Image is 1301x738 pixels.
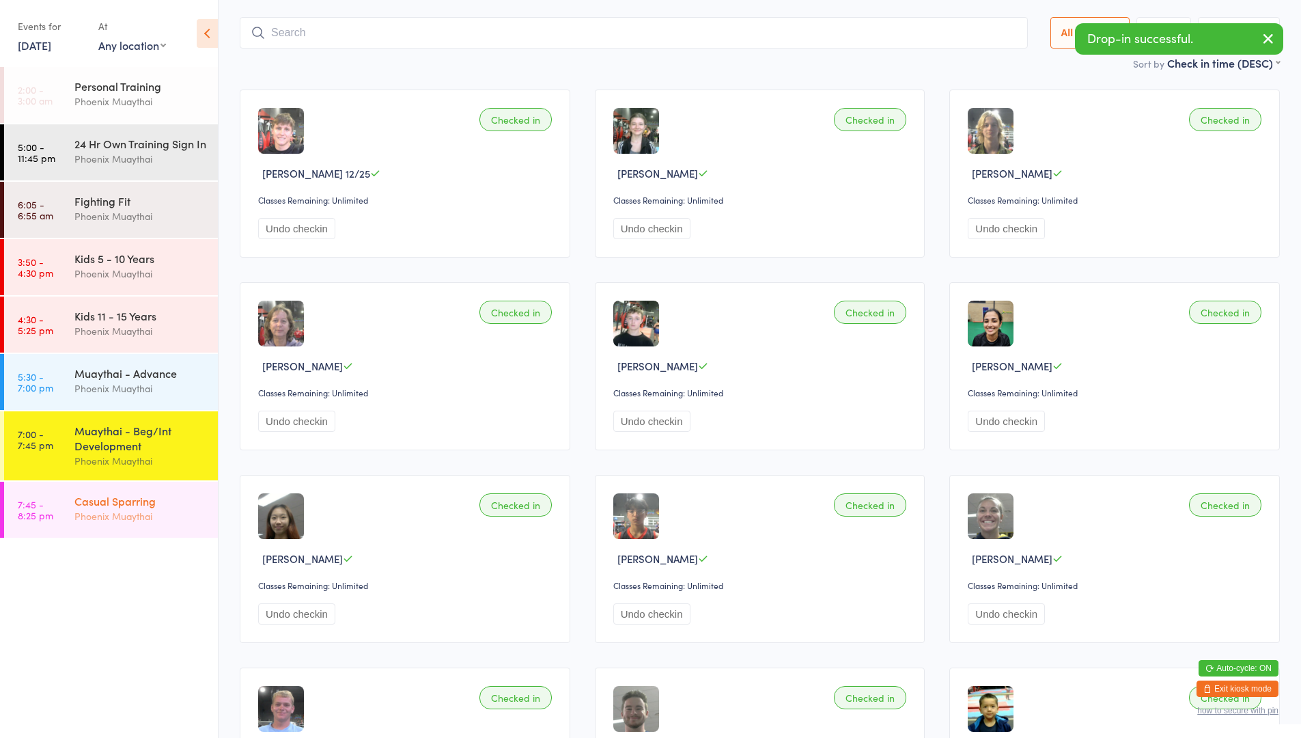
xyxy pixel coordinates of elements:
[258,108,304,154] img: image1738972949.png
[1197,706,1278,715] button: how to secure with pin
[972,359,1052,373] span: [PERSON_NAME]
[74,266,206,282] div: Phoenix Muaythai
[4,297,218,353] a: 4:30 -5:25 pmKids 11 - 15 YearsPhoenix Muaythai
[4,124,218,180] a: 5:00 -11:45 pm24 Hr Own Training Sign InPhoenix Muaythai
[968,411,1045,432] button: Undo checkin
[4,482,218,538] a: 7:45 -8:25 pmCasual SparringPhoenix Muaythai
[18,256,53,278] time: 3:50 - 4:30 pm
[1189,493,1261,517] div: Checked in
[968,194,1265,206] div: Classes Remaining: Unlimited
[74,366,206,381] div: Muaythai - Advance
[1189,301,1261,324] div: Checked in
[479,493,552,517] div: Checked in
[258,579,556,591] div: Classes Remaining: Unlimited
[258,194,556,206] div: Classes Remaining: Unlimited
[240,17,1028,49] input: Search
[74,323,206,339] div: Phoenix Muaythai
[98,38,166,53] div: Any location
[613,387,911,398] div: Classes Remaining: Unlimited
[18,38,51,53] a: [DATE]
[834,686,906,709] div: Checked in
[18,15,85,38] div: Events for
[1189,686,1261,709] div: Checked in
[972,551,1052,566] span: [PERSON_NAME]
[479,301,552,324] div: Checked in
[479,108,552,131] div: Checked in
[834,493,906,517] div: Checked in
[74,493,206,508] div: Casual Sparring
[262,359,343,373] span: [PERSON_NAME]
[74,251,206,266] div: Kids 5 - 10 Years
[258,387,556,398] div: Classes Remaining: Unlimited
[617,166,698,180] span: [PERSON_NAME]
[1198,17,1280,49] button: Checked in12
[968,108,1013,154] img: image1747637959.png
[4,67,218,123] a: 2:00 -3:00 amPersonal TrainingPhoenix Muaythai
[1197,681,1278,697] button: Exit kiosk mode
[18,499,53,521] time: 7:45 - 8:25 pm
[968,603,1045,625] button: Undo checkin
[18,314,53,336] time: 4:30 - 5:25 pm
[617,359,698,373] span: [PERSON_NAME]
[613,194,911,206] div: Classes Remaining: Unlimited
[1050,17,1130,49] button: All Bookings
[74,94,206,109] div: Phoenix Muaythai
[1199,660,1278,676] button: Auto-cycle: ON
[98,15,166,38] div: At
[1189,108,1261,131] div: Checked in
[613,301,659,346] img: image1723011780.png
[1133,57,1164,70] label: Sort by
[4,354,218,410] a: 5:30 -7:00 pmMuaythai - AdvancePhoenix Muaythai
[479,686,552,709] div: Checked in
[613,108,659,154] img: image1722653900.png
[972,166,1052,180] span: [PERSON_NAME]
[968,579,1265,591] div: Classes Remaining: Unlimited
[1136,17,1191,49] button: Waiting
[74,151,206,167] div: Phoenix Muaythai
[258,686,304,732] img: image1739169385.png
[258,603,335,625] button: Undo checkin
[968,301,1013,346] img: image1722655200.png
[834,301,906,324] div: Checked in
[74,136,206,151] div: 24 Hr Own Training Sign In
[258,301,304,346] img: image1749257715.png
[18,428,53,450] time: 7:00 - 7:45 pm
[74,508,206,524] div: Phoenix Muaythai
[74,423,206,453] div: Muaythai - Beg/Int Development
[613,603,690,625] button: Undo checkin
[4,182,218,238] a: 6:05 -6:55 amFighting FitPhoenix Muaythai
[968,686,1013,732] img: image1725516739.png
[74,208,206,224] div: Phoenix Muaythai
[18,371,53,393] time: 5:30 - 7:00 pm
[74,308,206,323] div: Kids 11 - 15 Years
[968,387,1265,398] div: Classes Remaining: Unlimited
[613,686,659,732] img: image1738562810.png
[18,84,53,106] time: 2:00 - 3:00 am
[613,411,690,432] button: Undo checkin
[74,381,206,396] div: Phoenix Muaythai
[18,199,53,221] time: 6:05 - 6:55 am
[258,493,304,539] img: image1722655182.png
[18,141,55,163] time: 5:00 - 11:45 pm
[74,193,206,208] div: Fighting Fit
[74,79,206,94] div: Personal Training
[4,411,218,480] a: 7:00 -7:45 pmMuaythai - Beg/Int DevelopmentPhoenix Muaythai
[262,551,343,566] span: [PERSON_NAME]
[968,218,1045,239] button: Undo checkin
[613,579,911,591] div: Classes Remaining: Unlimited
[262,166,370,180] span: [PERSON_NAME] 12/25
[1075,23,1283,55] div: Drop-in successful.
[258,411,335,432] button: Undo checkin
[1167,55,1280,70] div: Check in time (DESC)
[613,493,659,539] img: image1744707576.png
[834,108,906,131] div: Checked in
[74,453,206,469] div: Phoenix Muaythai
[4,239,218,295] a: 3:50 -4:30 pmKids 5 - 10 YearsPhoenix Muaythai
[617,551,698,566] span: [PERSON_NAME]
[968,493,1013,539] img: image1722655377.png
[613,218,690,239] button: Undo checkin
[258,218,335,239] button: Undo checkin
